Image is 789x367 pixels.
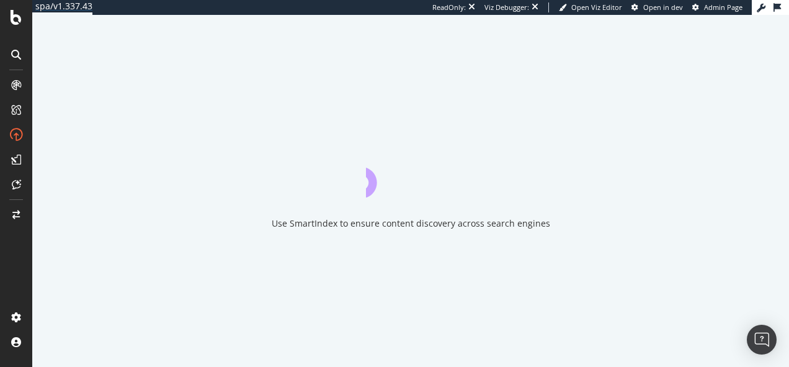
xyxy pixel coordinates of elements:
div: animation [366,153,455,197]
div: Open Intercom Messenger [747,325,777,355]
span: Open in dev [643,2,683,12]
span: Open Viz Editor [571,2,622,12]
span: Admin Page [704,2,742,12]
a: Open in dev [631,2,683,12]
a: Admin Page [692,2,742,12]
a: Open Viz Editor [559,2,622,12]
div: ReadOnly: [432,2,466,12]
div: Use SmartIndex to ensure content discovery across search engines [272,217,550,230]
div: Viz Debugger: [484,2,529,12]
